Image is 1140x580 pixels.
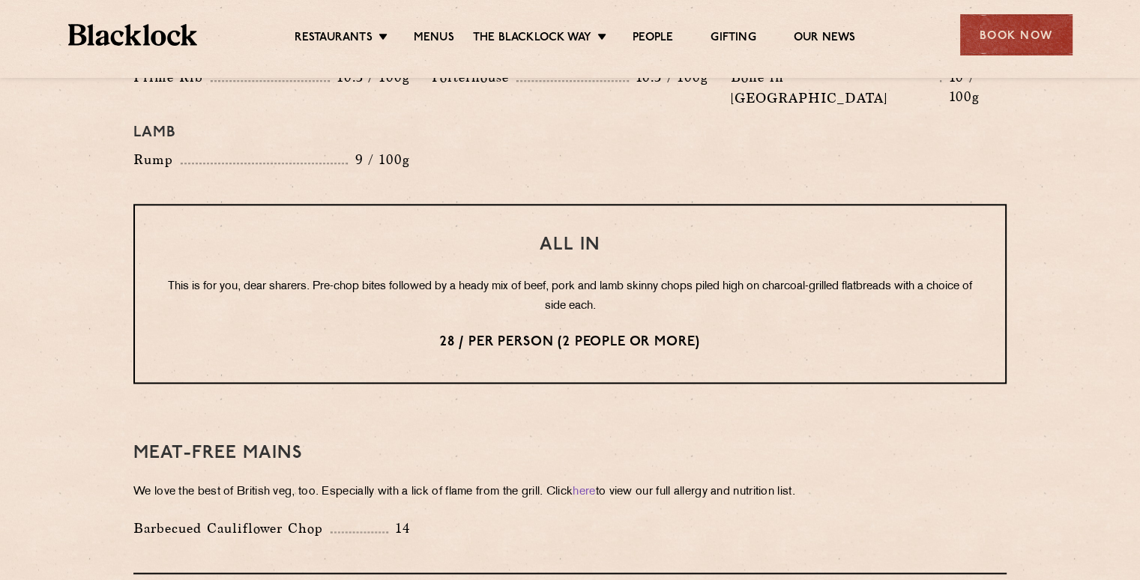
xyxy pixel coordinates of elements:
[295,31,373,47] a: Restaurants
[165,333,975,352] p: 28 / per person (2 people or more)
[133,518,331,539] p: Barbecued Cauliflower Chop
[133,124,1007,142] h4: Lamb
[165,277,975,316] p: This is for you, dear sharers. Pre-chop bites followed by a heady mix of beef, pork and lamb skin...
[473,31,591,47] a: The Blacklock Way
[414,31,454,47] a: Menus
[731,67,941,109] p: Bone in [GEOGRAPHIC_DATA]
[573,486,595,498] a: here
[794,31,856,47] a: Our News
[941,67,1007,106] p: 10 / 100g
[711,31,756,47] a: Gifting
[133,444,1007,463] h3: Meat-Free mains
[388,519,410,538] p: 14
[68,24,198,46] img: BL_Textured_Logo-footer-cropped.svg
[960,14,1073,55] div: Book Now
[165,235,975,255] h3: All In
[133,149,181,170] p: Rump
[133,482,1007,503] p: We love the best of British veg, too. Especially with a lick of flame from the grill. Click to vi...
[633,31,673,47] a: People
[348,150,410,169] p: 9 / 100g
